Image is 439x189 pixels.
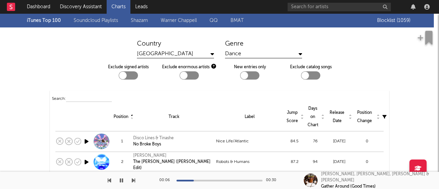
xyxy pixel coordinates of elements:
[325,131,353,152] td: [DATE]
[133,159,214,171] div: The [PERSON_NAME] ([PERSON_NAME] Edit)
[307,105,324,129] div: Days on Chart
[355,109,379,125] div: Position Change
[288,3,391,11] input: Search for artists
[284,131,305,152] td: 84.5
[397,16,407,25] span: ( 1059 )
[131,16,148,25] a: Shazam
[162,63,216,71] div: Exclude enormous artists
[210,16,218,25] a: QQ
[216,137,283,145] div: Nice Life/Atlantic
[216,158,283,166] div: Robots & Humans
[113,137,132,145] div: 1
[133,141,174,147] div: No Broke Boys
[234,63,266,71] label: New entries only
[133,153,214,159] div: [PERSON_NAME]
[133,135,174,141] div: Disco Lines & Tinashe
[327,109,351,125] div: Release Date
[377,18,407,23] span: Blocklist
[325,152,353,172] td: [DATE]
[266,176,280,185] div: 00:30
[353,152,381,172] td: 0
[284,152,305,172] td: 87.2
[225,50,302,58] div: Dance
[217,113,282,121] div: Label
[137,50,214,58] div: [GEOGRAPHIC_DATA]
[74,16,118,25] a: Soundcloud Playlists
[114,113,131,121] div: Position
[211,64,216,69] button: Exclude enormous artists
[159,176,173,185] div: 00:06
[161,16,197,25] a: Warner Chappell
[134,113,213,121] div: Track
[353,131,381,152] td: 0
[231,16,244,25] a: BMAT
[306,137,325,145] div: 76
[286,109,303,125] div: Jump Score
[133,135,174,147] a: Disco Lines & TinasheNo Broke Boys
[52,97,66,101] span: Search:
[108,63,149,71] label: Exclude signed artists
[113,158,132,166] div: 2
[133,153,214,171] a: [PERSON_NAME]The [PERSON_NAME] ([PERSON_NAME] Edit)
[321,171,439,184] div: [PERSON_NAME], [PERSON_NAME], [PERSON_NAME] & [PERSON_NAME]
[225,40,302,48] div: Genre
[306,158,325,166] div: 94
[137,40,214,48] div: Country
[290,63,332,71] label: Exclude catalog songs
